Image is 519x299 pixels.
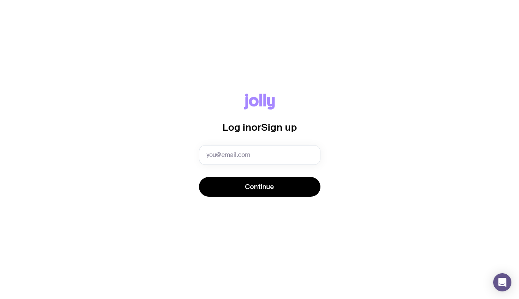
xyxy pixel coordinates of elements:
[261,122,297,133] span: Sign up
[493,273,511,291] div: Open Intercom Messenger
[251,122,261,133] span: or
[199,145,320,165] input: you@email.com
[222,122,251,133] span: Log in
[199,177,320,197] button: Continue
[245,182,274,191] span: Continue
